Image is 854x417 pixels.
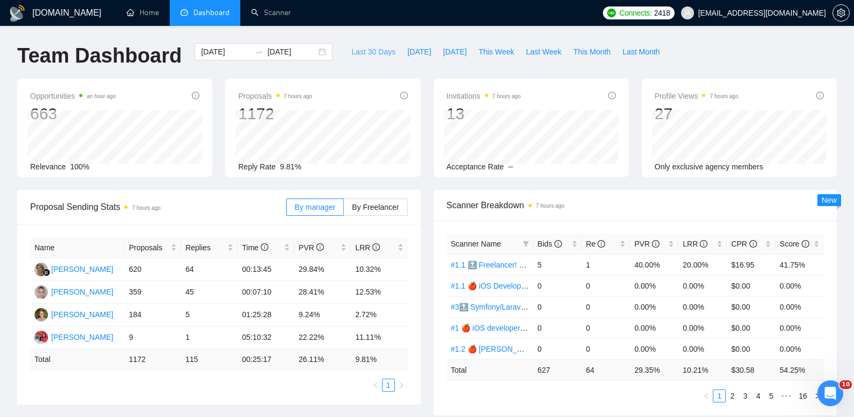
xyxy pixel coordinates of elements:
[124,349,181,370] td: 1172
[34,331,48,344] img: OT
[775,338,824,359] td: 0.00%
[749,240,757,248] span: info-circle
[30,349,124,370] td: Total
[839,380,852,389] span: 10
[447,199,824,212] span: Scanner Breakdown
[777,389,795,402] span: •••
[533,338,582,359] td: 0
[582,296,630,317] td: 0
[351,258,407,281] td: 10.32%
[280,162,302,171] span: 9.81%
[775,317,824,338] td: 0.00%
[713,390,725,402] a: 1
[739,389,752,402] li: 3
[607,9,616,17] img: upwork-logo.png
[533,254,582,275] td: 5
[181,304,238,326] td: 5
[51,331,113,343] div: [PERSON_NAME]
[508,162,513,171] span: --
[400,92,408,99] span: info-circle
[181,349,238,370] td: 115
[775,296,824,317] td: 0.00%
[822,196,837,204] span: New
[238,90,312,102] span: Proposals
[437,43,473,60] button: [DATE]
[655,90,739,102] span: Profile Views
[447,162,504,171] span: Acceptance Rate
[254,47,263,56] span: swap-right
[654,7,670,19] span: 2418
[451,324,683,332] a: #1 🍎 iOS developer [PERSON_NAME] (Tam) 07/03 Profile Changed
[43,269,50,276] img: gigradar-bm.png
[34,310,113,318] a: P[PERSON_NAME]
[727,317,775,338] td: $0.00
[267,46,316,58] input: End date
[634,240,659,248] span: PVR
[294,258,351,281] td: 29.84%
[451,282,624,290] a: #1.1 🍎 iOS Development Zadorozhnyi (Tam) 02/08
[129,242,169,254] span: Proposals
[538,240,562,248] span: Bids
[351,281,407,304] td: 12.53%
[261,243,268,251] span: info-circle
[238,326,294,349] td: 05:10:32
[832,4,850,22] button: setting
[473,43,520,60] button: This Week
[795,389,811,402] li: 16
[372,382,379,388] span: left
[395,379,408,392] li: Next Page
[536,203,565,209] time: 7 hours ago
[30,162,66,171] span: Relevance
[630,317,678,338] td: 0.00%
[295,203,335,211] span: By manager
[355,243,380,252] span: LRR
[775,359,824,380] td: 54.25 %
[294,304,351,326] td: 9.24%
[817,380,843,406] iframe: Intercom live chat
[70,162,89,171] span: 100%
[294,326,351,349] td: 22.22%
[622,46,659,58] span: Last Month
[238,281,294,304] td: 00:07:10
[731,240,756,248] span: CPR
[573,46,610,58] span: This Month
[34,287,113,296] a: TK[PERSON_NAME]
[526,46,561,58] span: Last Week
[619,7,651,19] span: Connects:
[124,258,181,281] td: 620
[30,104,116,124] div: 663
[294,281,351,304] td: 28.41%
[238,104,312,124] div: 1172
[238,258,294,281] td: 00:13:45
[30,200,286,214] span: Proposal Sending Stats
[726,390,738,402] a: 2
[533,317,582,338] td: 0
[238,304,294,326] td: 01:25:28
[127,8,159,17] a: homeHome
[700,240,707,248] span: info-circle
[181,281,238,304] td: 45
[630,275,678,296] td: 0.00%
[567,43,616,60] button: This Month
[598,240,605,248] span: info-circle
[492,93,521,99] time: 7 hours ago
[124,237,181,258] th: Proposals
[802,240,809,248] span: info-circle
[192,92,199,99] span: info-circle
[398,382,405,388] span: right
[726,389,739,402] li: 2
[401,43,437,60] button: [DATE]
[752,390,764,402] a: 4
[451,345,616,353] a: #1.2 🍎 [PERSON_NAME] (Tam) Smart Boost 25
[652,240,659,248] span: info-circle
[124,304,181,326] td: 184
[523,241,529,247] span: filter
[582,359,630,380] td: 64
[655,162,763,171] span: Only exclusive agency members
[814,393,821,399] span: right
[242,243,268,252] span: Time
[727,254,775,275] td: $16.95
[254,47,263,56] span: to
[655,104,739,124] div: 27
[533,359,582,380] td: 627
